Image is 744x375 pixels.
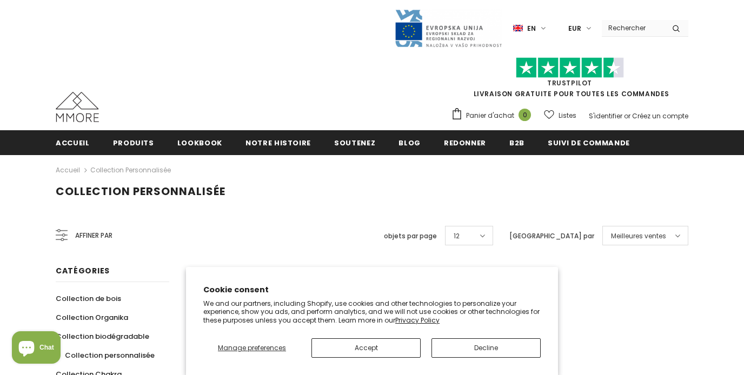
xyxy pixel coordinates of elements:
span: Collection personnalisée [56,184,225,199]
span: en [527,23,536,34]
a: B2B [509,130,524,155]
input: Search Site [602,20,664,36]
span: 0 [519,109,531,121]
p: We and our partners, including Shopify, use cookies and other technologies to personalize your ex... [203,299,541,325]
a: soutenez [334,130,375,155]
span: Produits [113,138,154,148]
a: Collection personnalisée [56,346,155,365]
a: Notre histoire [245,130,311,155]
span: Panier d'achat [466,110,514,121]
span: Collection Organika [56,312,128,323]
button: Accept [311,338,421,358]
a: TrustPilot [547,78,592,88]
span: Suivi de commande [548,138,630,148]
span: Listes [559,110,576,121]
span: EUR [568,23,581,34]
a: Blog [398,130,421,155]
a: Lookbook [177,130,222,155]
label: objets par page [384,231,437,242]
span: Notre histoire [245,138,311,148]
a: Collection biodégradable [56,327,149,346]
span: or [624,111,630,120]
span: soutenez [334,138,375,148]
span: Collection de bois [56,293,121,304]
span: Accueil [56,138,90,148]
span: Collection biodégradable [56,331,149,341]
a: Redonner [444,130,486,155]
a: Accueil [56,164,80,177]
span: Affiner par [75,230,112,242]
img: Cas MMORE [56,92,99,122]
span: Collection personnalisée [65,350,155,360]
button: Manage preferences [203,338,301,358]
span: Meilleures ventes [611,231,666,242]
span: LIVRAISON GRATUITE POUR TOUTES LES COMMANDES [451,62,688,98]
a: Listes [544,106,576,125]
span: B2B [509,138,524,148]
img: Faites confiance aux étoiles pilotes [516,57,624,78]
a: Collection de bois [56,289,121,308]
span: Blog [398,138,421,148]
span: Manage preferences [218,343,286,352]
h2: Cookie consent [203,284,541,296]
a: Accueil [56,130,90,155]
span: 12 [454,231,460,242]
button: Decline [431,338,541,358]
a: Créez un compte [632,111,688,120]
span: Redonner [444,138,486,148]
a: Collection personnalisée [90,165,171,175]
span: Catégories [56,265,110,276]
a: Suivi de commande [548,130,630,155]
a: S'identifier [589,111,622,120]
label: [GEOGRAPHIC_DATA] par [509,231,594,242]
inbox-online-store-chat: Shopify online store chat [9,331,64,366]
a: Produits [113,130,154,155]
a: Panier d'achat 0 [451,108,536,124]
img: Javni Razpis [394,9,502,48]
span: Lookbook [177,138,222,148]
a: Javni Razpis [394,23,502,32]
a: Privacy Policy [395,316,440,325]
img: i-lang-1.png [513,24,523,33]
a: Collection Organika [56,308,128,327]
